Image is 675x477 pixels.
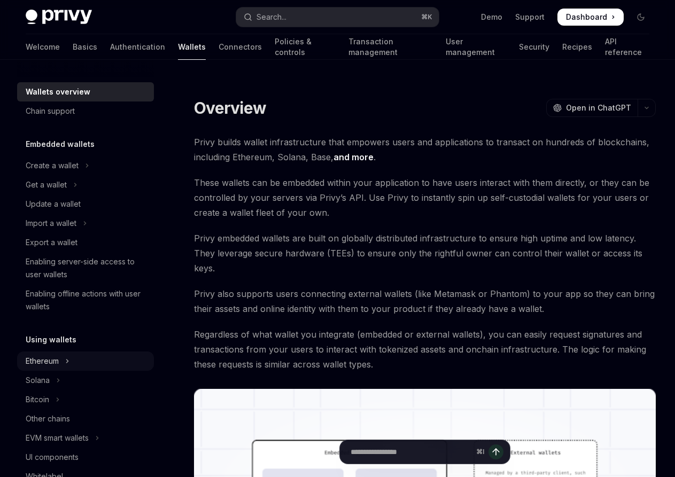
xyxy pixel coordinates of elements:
span: Regardless of what wallet you integrate (embedded or external wallets), you can easily request si... [194,327,656,372]
div: Other chains [26,412,70,425]
button: Open search [236,7,438,27]
a: Policies & controls [275,34,336,60]
div: Bitcoin [26,393,49,406]
a: Wallets overview [17,82,154,101]
a: Dashboard [557,9,624,26]
a: Demo [481,12,502,22]
div: Update a wallet [26,198,81,210]
div: Solana [26,374,50,387]
div: EVM smart wallets [26,432,89,444]
a: Enabling server-side access to user wallets [17,252,154,284]
span: Open in ChatGPT [566,103,631,113]
h5: Embedded wallets [26,138,95,151]
button: Send message [488,444,503,459]
a: Authentication [110,34,165,60]
h1: Overview [194,98,266,118]
input: Ask a question... [351,440,472,464]
button: Toggle Solana section [17,371,154,390]
span: Privy builds wallet infrastructure that empowers users and applications to transact on hundreds o... [194,135,656,165]
a: Transaction management [348,34,433,60]
a: Chain support [17,101,154,121]
button: Toggle Get a wallet section [17,175,154,194]
a: API reference [605,34,649,60]
a: Recipes [562,34,592,60]
h5: Using wallets [26,333,76,346]
span: Privy embedded wallets are built on globally distributed infrastructure to ensure high uptime and... [194,231,656,276]
span: These wallets can be embedded within your application to have users interact with them directly, ... [194,175,656,220]
span: Privy also supports users connecting external wallets (like Metamask or Phantom) to your app so t... [194,286,656,316]
a: User management [446,34,506,60]
button: Toggle Import a wallet section [17,214,154,233]
div: Search... [257,11,286,24]
button: Toggle Create a wallet section [17,156,154,175]
div: Wallets overview [26,85,90,98]
span: ⌘ K [421,13,432,21]
a: Basics [73,34,97,60]
button: Toggle Bitcoin section [17,390,154,409]
div: Get a wallet [26,178,67,191]
a: Enabling offline actions with user wallets [17,284,154,316]
a: UI components [17,448,154,467]
div: UI components [26,451,79,464]
div: Export a wallet [26,236,77,249]
a: Security [519,34,549,60]
a: Wallets [178,34,206,60]
a: and more [333,152,374,163]
button: Toggle Ethereum section [17,351,154,371]
div: Ethereum [26,355,59,367]
div: Create a wallet [26,159,79,172]
a: Other chains [17,409,154,428]
a: Update a wallet [17,194,154,214]
img: dark logo [26,10,92,25]
button: Toggle EVM smart wallets section [17,428,154,448]
button: Toggle dark mode [632,9,649,26]
div: Chain support [26,105,75,118]
a: Connectors [219,34,262,60]
a: Export a wallet [17,233,154,252]
span: Dashboard [566,12,607,22]
a: Support [515,12,545,22]
div: Enabling server-side access to user wallets [26,255,148,281]
div: Import a wallet [26,217,76,230]
div: Enabling offline actions with user wallets [26,287,148,313]
button: Open in ChatGPT [546,99,638,117]
a: Welcome [26,34,60,60]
